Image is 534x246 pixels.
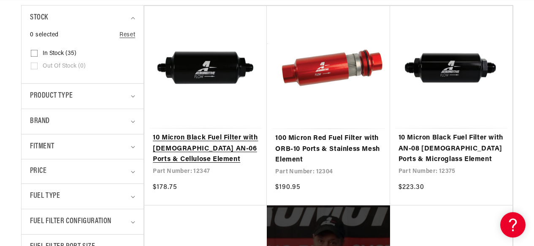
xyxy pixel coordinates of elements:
[30,90,73,102] span: Product type
[30,115,50,128] span: Brand
[30,184,135,209] summary: Fuel Type (0 selected)
[30,159,135,183] summary: Price
[43,50,76,57] span: In stock (35)
[30,134,135,159] summary: Fitment (0 selected)
[275,133,381,166] a: 100 Micron Red Fuel Filter with ORB-10 Ports & Stainless Mesh Element
[30,30,59,40] span: 0 selected
[30,190,60,202] span: Fuel Type
[30,5,135,30] summary: Stock (0 selected)
[398,133,504,165] a: 10 Micron Black Fuel Filter with AN-08 [DEMOGRAPHIC_DATA] Ports & Microglass Element
[30,12,48,24] span: Stock
[43,63,86,70] span: Out of stock (0)
[153,133,258,165] a: 10 Micron Black Fuel Filter with [DEMOGRAPHIC_DATA] AN-06 Ports & Cellulose Element
[30,141,54,153] span: Fitment
[119,30,135,40] a: Reset
[30,109,135,134] summary: Brand (0 selected)
[30,216,111,228] span: Fuel Filter Configuration
[30,84,135,109] summary: Product type (0 selected)
[30,209,135,234] summary: Fuel Filter Configuration (0 selected)
[30,166,46,177] span: Price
